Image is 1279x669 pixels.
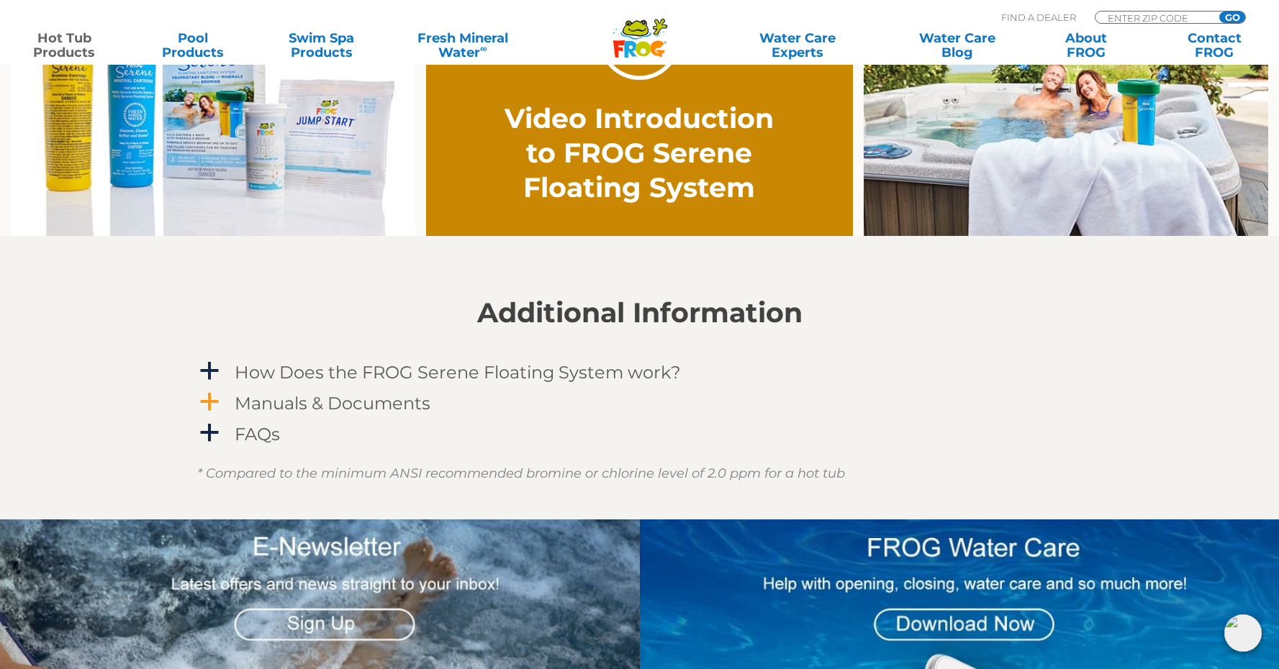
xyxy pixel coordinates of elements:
[400,31,525,60] a: Fresh MineralWater∞
[1219,12,1245,23] input: GO
[14,31,114,60] a: Hot TubProducts
[716,31,879,60] a: Water CareExperts
[197,359,1083,386] a: a How Does the FROG Serene Floating System work?
[235,393,430,413] h4: Manuals & Documents
[199,422,220,444] span: a
[197,297,1083,329] h2: Additional Information
[235,424,280,444] h4: FAQs
[143,31,243,60] a: PoolProducts
[235,363,681,382] h4: How Does the FROG Serene Floating System work?
[197,421,1083,447] a: a FAQs
[1165,31,1265,60] a: ContactFROG
[199,360,220,382] span: a
[490,101,789,205] h2: Video Introduction to FROG Serene Floating System
[199,391,220,413] span: a
[197,390,1083,417] a: a Manuals & Documents
[1224,614,1262,652] img: openIcon
[1036,31,1136,60] a: AboutFROG
[271,31,371,60] a: Swim SpaProducts
[197,465,845,481] em: * Compared to the minimum ANSI recommended bromine or chlorine level of 2.0 ppm for a hot tub
[1106,12,1203,24] input: Zip Code Form
[1001,11,1076,24] p: Find A Dealer
[480,42,487,54] sup: ∞
[908,31,1008,60] a: Water CareBlog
